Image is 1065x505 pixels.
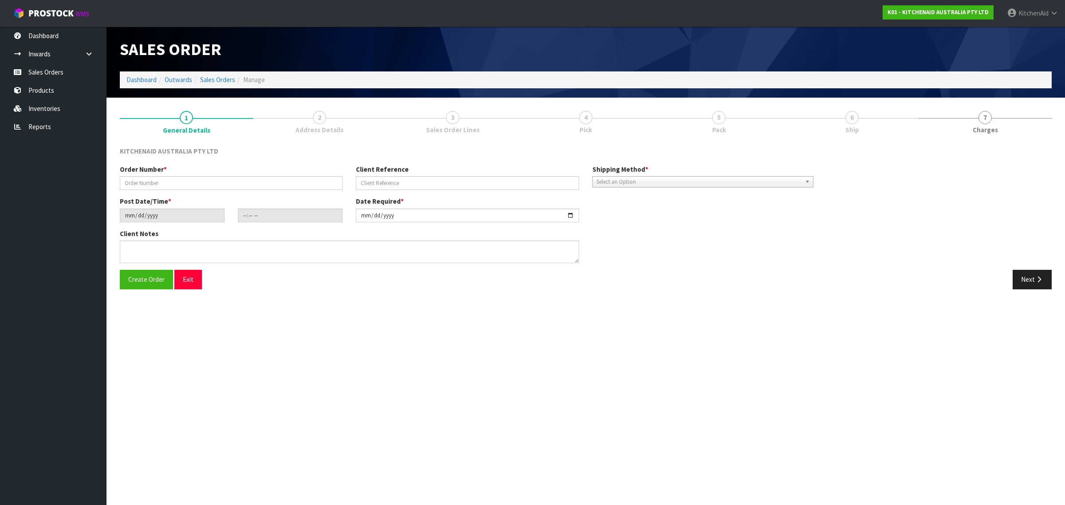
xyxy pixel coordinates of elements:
label: Date Required [356,197,404,206]
button: Create Order [120,270,173,289]
span: 4 [579,111,592,124]
span: Charges [973,125,998,134]
span: 2 [313,111,326,124]
span: Create Order [128,275,165,284]
span: Sales Order Lines [426,125,480,134]
span: Select an Option [596,177,801,187]
label: Order Number [120,165,167,174]
span: 7 [978,111,992,124]
label: Post Date/Time [120,197,171,206]
span: 3 [446,111,459,124]
a: Sales Orders [200,75,235,84]
small: WMS [75,10,89,18]
span: 5 [712,111,726,124]
span: Sales Order [120,39,221,59]
span: Address Details [296,125,343,134]
button: Next [1013,270,1052,289]
strong: K01 - KITCHENAID AUSTRALIA PTY LTD [887,8,989,16]
a: Outwards [165,75,192,84]
input: Order Number [120,176,343,190]
span: Pick [580,125,592,134]
span: General Details [120,140,1052,296]
img: cube-alt.png [13,8,24,19]
span: KitchenAid [1018,9,1049,17]
a: Dashboard [126,75,157,84]
label: Shipping Method [592,165,648,174]
span: Pack [712,125,726,134]
label: Client Notes [120,229,158,238]
span: KITCHENAID AUSTRALIA PTY LTD [120,147,218,155]
span: General Details [163,126,210,135]
label: Client Reference [356,165,409,174]
input: Client Reference [356,176,579,190]
span: Manage [243,75,265,84]
span: 6 [845,111,859,124]
button: Exit [174,270,202,289]
span: ProStock [28,8,74,19]
span: 1 [180,111,193,124]
span: Ship [845,125,859,134]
